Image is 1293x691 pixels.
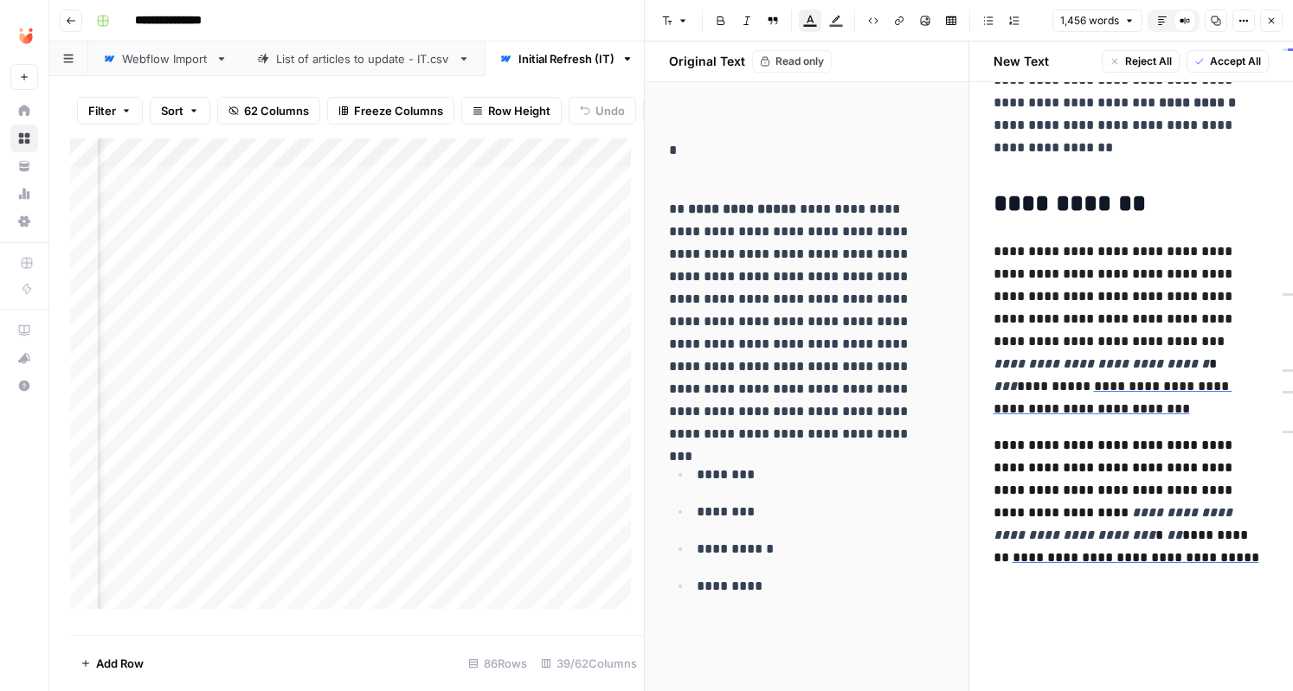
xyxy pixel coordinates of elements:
[994,53,1049,70] h2: New Text
[595,102,625,119] span: Undo
[10,317,38,344] a: AirOps Academy
[518,50,614,67] div: Initial Refresh (IT)
[122,50,209,67] div: Webflow Import
[534,649,644,677] div: 39/62 Columns
[327,97,454,125] button: Freeze Columns
[1060,13,1119,29] span: 1,456 words
[10,180,38,208] a: Usage
[1187,50,1269,73] button: Accept All
[161,102,183,119] span: Sort
[242,42,485,76] a: List of articles to update - IT.csv
[150,97,210,125] button: Sort
[775,54,824,69] span: Read only
[10,208,38,235] a: Settings
[276,50,451,67] div: List of articles to update - IT.csv
[485,42,648,76] a: Initial Refresh (IT)
[11,345,37,371] div: What's new?
[1052,10,1142,32] button: 1,456 words
[461,649,534,677] div: 86 Rows
[10,372,38,400] button: Help + Support
[217,97,320,125] button: 62 Columns
[10,20,42,51] img: Unobravo Logo
[10,97,38,125] a: Home
[88,42,242,76] a: Webflow Import
[96,655,144,672] span: Add Row
[461,97,562,125] button: Row Height
[1210,54,1261,69] span: Accept All
[1125,54,1172,69] span: Reject All
[244,102,309,119] span: 62 Columns
[77,97,143,125] button: Filter
[70,649,154,677] button: Add Row
[10,125,38,152] a: Browse
[569,97,636,125] button: Undo
[10,344,38,372] button: What's new?
[10,152,38,180] a: Your Data
[1102,50,1180,73] button: Reject All
[88,102,116,119] span: Filter
[659,53,745,70] h2: Original Text
[488,102,550,119] span: Row Height
[354,102,443,119] span: Freeze Columns
[10,14,38,57] button: Workspace: Unobravo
